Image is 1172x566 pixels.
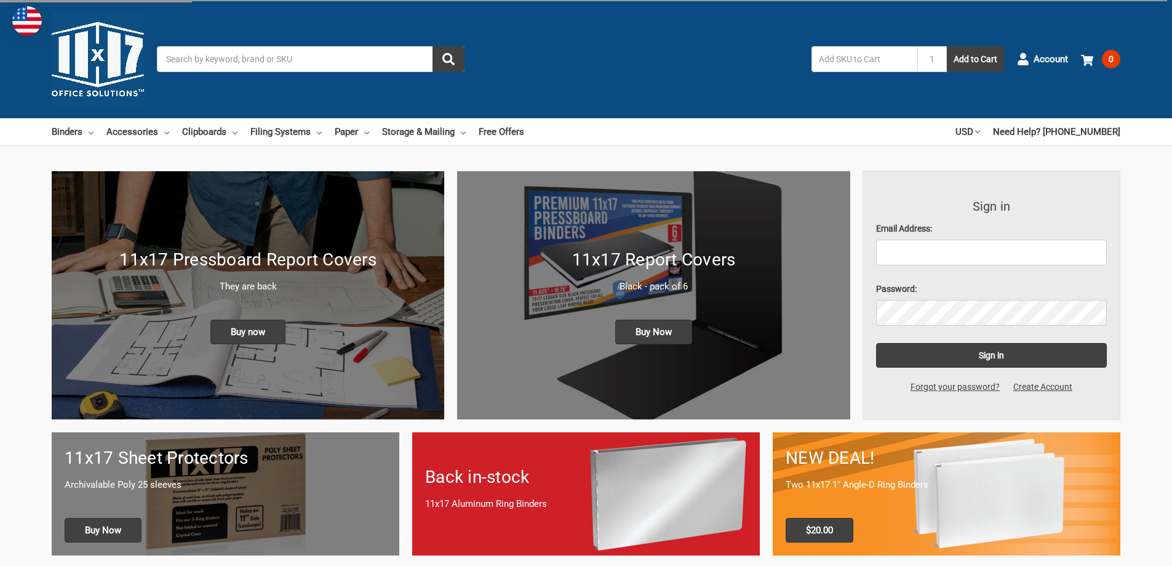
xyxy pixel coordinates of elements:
[773,432,1120,555] a: 11x17 Binder 2-pack only $20.00 NEW DEAL! Two 11x17 1" Angle-D Ring Binders $20.00
[65,247,431,273] h1: 11x17 Pressboard Report Covers
[1017,43,1068,75] a: Account
[65,280,431,294] p: They are back
[210,320,285,344] span: Buy now
[904,381,1007,394] a: Forgot your password?
[479,118,524,145] a: Free Offers
[65,478,386,492] p: Archivalable Poly 25 sleeves
[65,445,386,471] h1: 11x17 Sheet Protectors
[955,118,980,145] a: USD
[993,118,1120,145] a: Need Help? [PHONE_NUMBER]
[52,432,399,555] a: 11x17 sheet protectors 11x17 Sheet Protectors Archivalable Poly 25 sleeves Buy Now
[786,478,1107,492] p: Two 11x17 1" Angle-D Ring Binders
[182,118,237,145] a: Clipboards
[335,118,369,145] a: Paper
[615,320,692,344] span: Buy Now
[412,432,760,555] a: Back in-stock 11x17 Aluminum Ring Binders
[457,171,850,419] img: 11x17 Report Covers
[1081,43,1120,75] a: 0
[106,118,169,145] a: Accessories
[425,464,747,490] h1: Back in-stock
[157,46,464,72] input: Search by keyword, brand or SKU
[1034,52,1068,67] span: Account
[876,343,1107,368] input: Sign in
[786,518,853,543] span: $20.00
[1070,533,1172,566] iframe: Google Customer Reviews
[65,518,142,543] span: Buy Now
[811,46,917,72] input: Add SKU to Cart
[876,197,1107,216] h3: Sign in
[876,283,1107,296] label: Password:
[425,497,747,511] p: 11x17 Aluminum Ring Binders
[457,171,850,419] a: 11x17 Report Covers 11x17 Report Covers Black - pack of 6 Buy Now
[52,171,444,419] img: New 11x17 Pressboard Binders
[52,118,94,145] a: Binders
[876,222,1107,235] label: Email Address:
[470,280,837,294] p: Black - pack of 6
[382,118,466,145] a: Storage & Mailing
[947,46,1004,72] button: Add to Cart
[470,247,837,273] h1: 11x17 Report Covers
[12,6,42,36] img: duty and tax information for United States
[250,118,322,145] a: Filing Systems
[52,13,144,105] img: 11x17.com
[1007,381,1079,394] a: Create Account
[1102,50,1120,68] span: 0
[786,445,1107,471] h1: NEW DEAL!
[52,171,444,419] a: New 11x17 Pressboard Binders 11x17 Pressboard Report Covers They are back Buy now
